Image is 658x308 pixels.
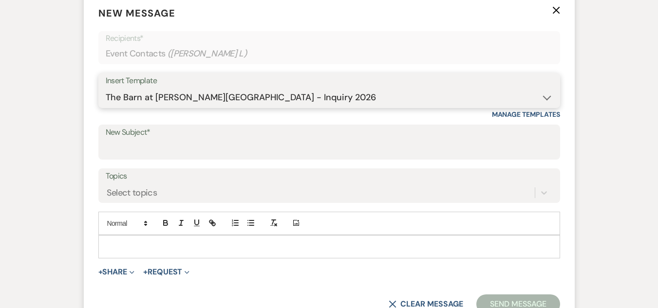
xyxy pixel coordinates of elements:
[107,186,157,199] div: Select topics
[168,47,247,60] span: ( [PERSON_NAME] L )
[143,268,148,276] span: +
[106,74,553,88] div: Insert Template
[106,44,553,63] div: Event Contacts
[106,32,553,45] p: Recipients*
[98,268,103,276] span: +
[106,126,553,140] label: New Subject*
[98,7,175,19] span: New Message
[106,169,553,183] label: Topics
[389,300,463,308] button: Clear message
[98,268,135,276] button: Share
[492,110,560,119] a: Manage Templates
[143,268,189,276] button: Request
